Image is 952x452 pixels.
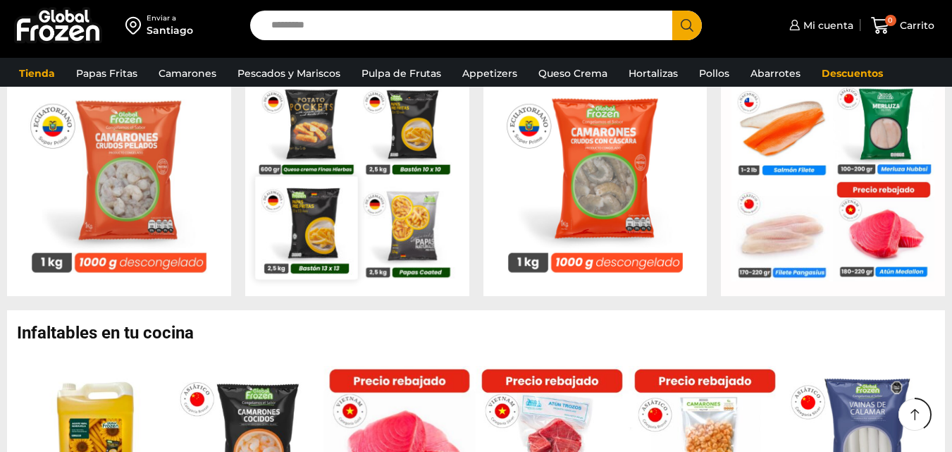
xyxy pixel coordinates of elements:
a: Papas Fritas [69,60,144,87]
a: Descuentos [815,60,890,87]
a: Appetizers [455,60,524,87]
a: Queso Crema [531,60,614,87]
span: Mi cuenta [800,18,853,32]
a: 0 Carrito [867,9,938,42]
span: Carrito [896,18,934,32]
a: Pollos [692,60,736,87]
img: address-field-icon.svg [125,13,147,37]
a: Camarones [152,60,223,87]
h2: Infaltables en tu cocina [17,324,945,341]
a: Hortalizas [622,60,685,87]
a: Pescados y Mariscos [230,60,347,87]
a: Mi cuenta [786,11,853,39]
button: Search button [672,11,702,40]
span: 0 [885,15,896,26]
div: Enviar a [147,13,193,23]
a: Tienda [12,60,62,87]
a: Abarrotes [743,60,808,87]
a: Pulpa de Frutas [354,60,448,87]
div: Santiago [147,23,193,37]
